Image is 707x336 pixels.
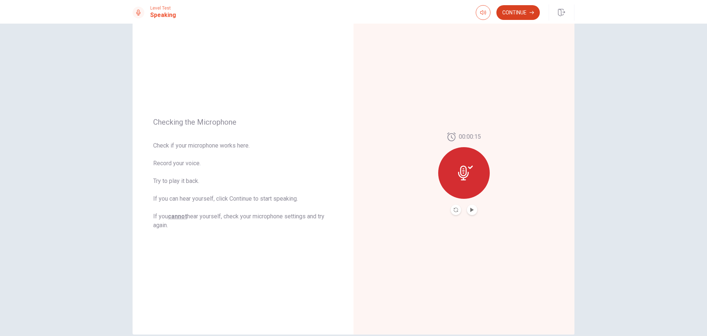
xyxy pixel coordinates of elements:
u: cannot [168,213,187,220]
button: Play Audio [467,205,477,215]
span: Level Test [150,6,176,11]
button: Continue [496,5,540,20]
button: Record Again [451,205,461,215]
h1: Speaking [150,11,176,20]
span: Checking the Microphone [153,118,333,127]
span: Check if your microphone works here. Record your voice. Try to play it back. If you can hear your... [153,141,333,230]
span: 00:00:15 [459,132,481,141]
